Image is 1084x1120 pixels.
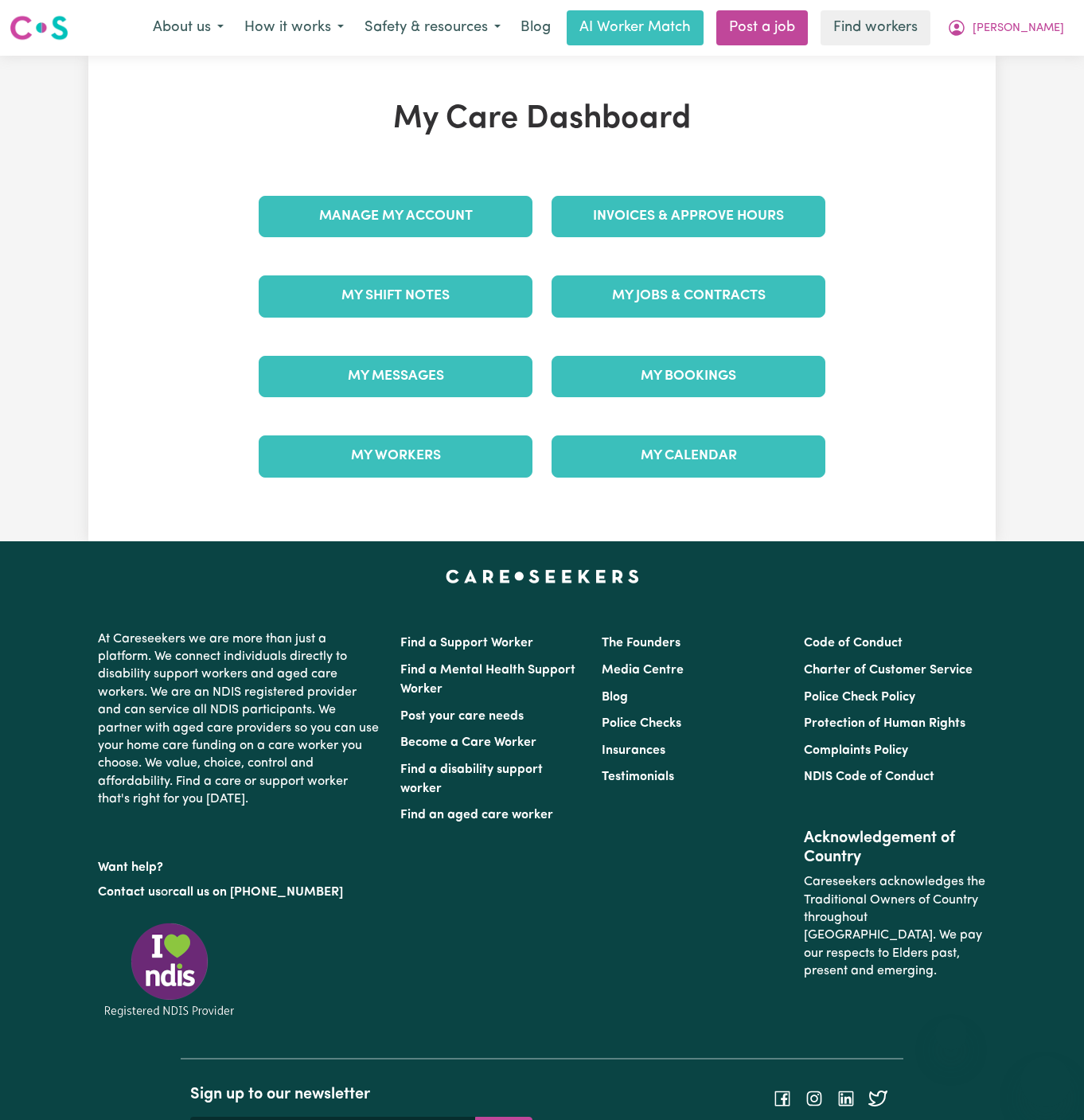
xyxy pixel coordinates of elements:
h2: Acknowledgement of Country [804,829,986,867]
a: Post a job [716,10,808,45]
a: Police Check Policy [804,691,915,704]
a: Blog [602,691,628,704]
span: [PERSON_NAME] [973,20,1064,37]
a: My Calendar [552,435,825,477]
a: Follow Careseekers on Twitter [868,1092,887,1105]
a: Find a Support Worker [400,637,533,650]
a: My Messages [259,356,532,397]
a: Protection of Human Rights [804,717,965,730]
a: Find a Mental Health Support Worker [400,664,575,696]
a: Charter of Customer Service [804,664,973,677]
a: My Shift Notes [259,275,532,317]
a: NDIS Code of Conduct [804,771,934,783]
a: Find workers [821,10,930,45]
a: Police Checks [602,717,681,730]
img: Registered NDIS provider [98,920,241,1020]
a: Manage My Account [259,196,532,237]
a: Find a disability support worker [400,763,543,795]
a: Post your care needs [400,710,524,723]
a: Testimonials [602,771,674,783]
a: AI Worker Match [567,10,704,45]
p: At Careseekers we are more than just a platform. We connect individuals directly to disability su... [98,624,381,815]
h1: My Care Dashboard [249,100,835,139]
iframe: Button to launch messaging window [1020,1056,1071,1107]
a: Careseekers logo [10,10,68,46]
button: Safety & resources [354,11,511,45]
iframe: Close message [935,1018,967,1050]
a: My Workers [259,435,532,477]
p: or [98,877,381,907]
a: Contact us [98,886,161,899]
a: Blog [511,10,560,45]
a: Complaints Policy [804,744,908,757]
a: Careseekers home page [446,570,639,583]
a: The Founders [602,637,680,650]
button: About us [142,11,234,45]
a: Insurances [602,744,665,757]
p: Want help? [98,853,381,876]
a: Invoices & Approve Hours [552,196,825,237]
h2: Sign up to our newsletter [190,1085,532,1104]
a: Follow Careseekers on LinkedIn [836,1092,856,1105]
a: My Bookings [552,356,825,397]
a: Become a Care Worker [400,736,536,749]
button: How it works [234,11,354,45]
button: My Account [937,11,1074,45]
a: Follow Careseekers on Facebook [773,1092,792,1105]
img: Careseekers logo [10,14,68,42]
a: Find an aged care worker [400,809,553,821]
a: My Jobs & Contracts [552,275,825,317]
p: Careseekers acknowledges the Traditional Owners of Country throughout [GEOGRAPHIC_DATA]. We pay o... [804,867,986,986]
a: Media Centre [602,664,684,677]
a: Follow Careseekers on Instagram [805,1092,824,1105]
a: Code of Conduct [804,637,903,650]
a: call us on [PHONE_NUMBER] [173,886,343,899]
